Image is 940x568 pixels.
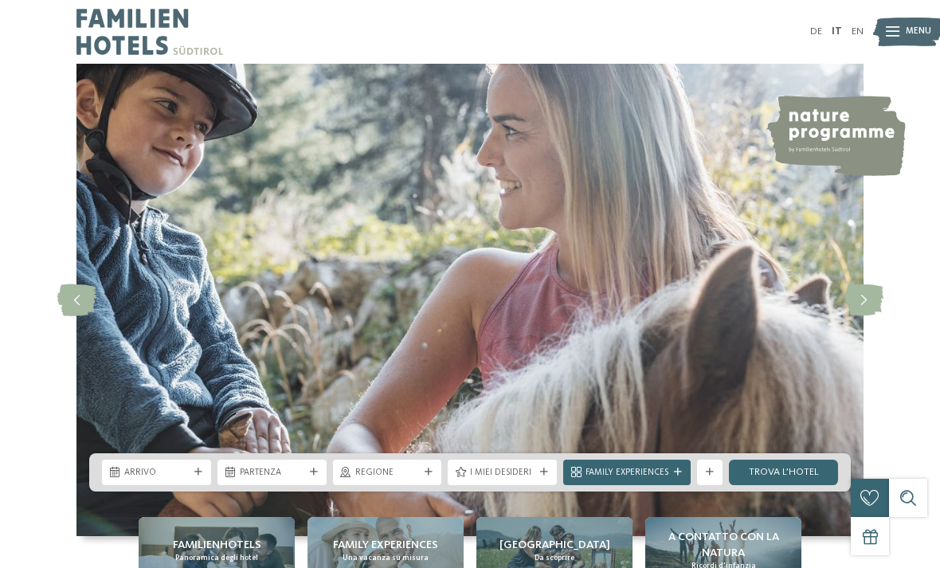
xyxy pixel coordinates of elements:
a: EN [852,26,864,37]
a: trova l’hotel [729,460,838,485]
span: [GEOGRAPHIC_DATA] [499,537,610,553]
span: A contatto con la natura [652,529,795,561]
span: Familienhotels [173,537,261,553]
span: Regione [355,467,420,480]
span: Family experiences [333,537,438,553]
span: Menu [906,25,931,38]
a: IT [832,26,842,37]
span: Partenza [240,467,304,480]
a: DE [810,26,822,37]
span: Panoramica degli hotel [175,553,258,563]
img: nature programme by Familienhotels Südtirol [766,96,906,176]
span: Family Experiences [586,467,668,480]
img: Family hotel Alto Adige: the happy family places! [76,64,864,536]
span: Arrivo [124,467,189,480]
span: I miei desideri [470,467,535,480]
span: Una vacanza su misura [343,553,429,563]
span: Da scoprire [535,553,574,563]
